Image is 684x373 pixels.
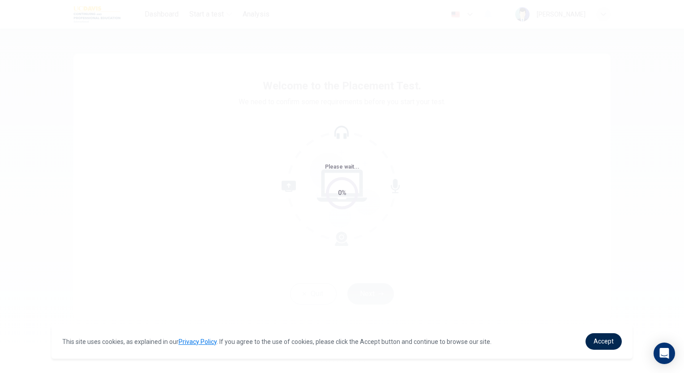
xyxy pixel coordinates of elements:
[594,338,614,345] span: Accept
[338,188,346,198] div: 0%
[654,343,675,364] div: Open Intercom Messenger
[62,338,492,345] span: This site uses cookies, as explained in our . If you agree to the use of cookies, please click th...
[51,324,633,359] div: cookieconsent
[586,333,622,350] a: dismiss cookie message
[179,338,217,345] a: Privacy Policy
[325,164,359,170] span: Please wait...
